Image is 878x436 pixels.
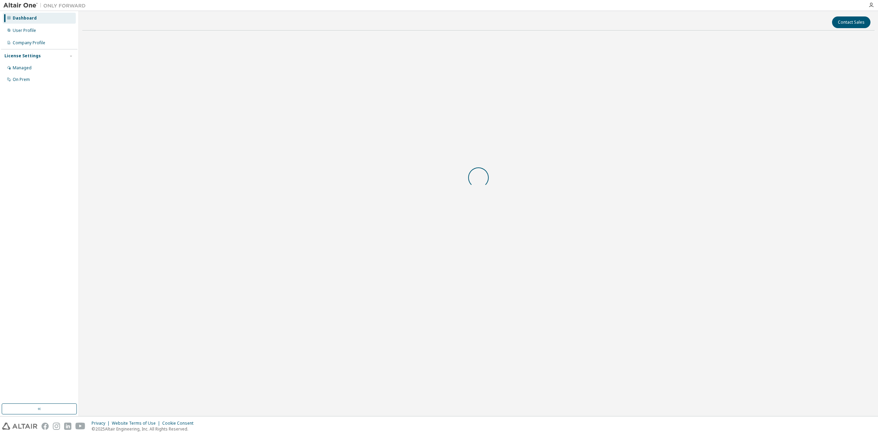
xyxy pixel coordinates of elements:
img: facebook.svg [41,423,49,430]
img: Altair One [3,2,89,9]
div: On Prem [13,77,30,82]
img: instagram.svg [53,423,60,430]
div: Website Terms of Use [112,421,162,426]
div: Dashboard [13,15,37,21]
img: altair_logo.svg [2,423,37,430]
p: © 2025 Altair Engineering, Inc. All Rights Reserved. [92,426,198,432]
div: User Profile [13,28,36,33]
img: youtube.svg [75,423,85,430]
div: Company Profile [13,40,45,46]
img: linkedin.svg [64,423,71,430]
button: Contact Sales [832,16,870,28]
div: Cookie Consent [162,421,198,426]
div: License Settings [4,53,41,59]
div: Managed [13,65,32,71]
div: Privacy [92,421,112,426]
